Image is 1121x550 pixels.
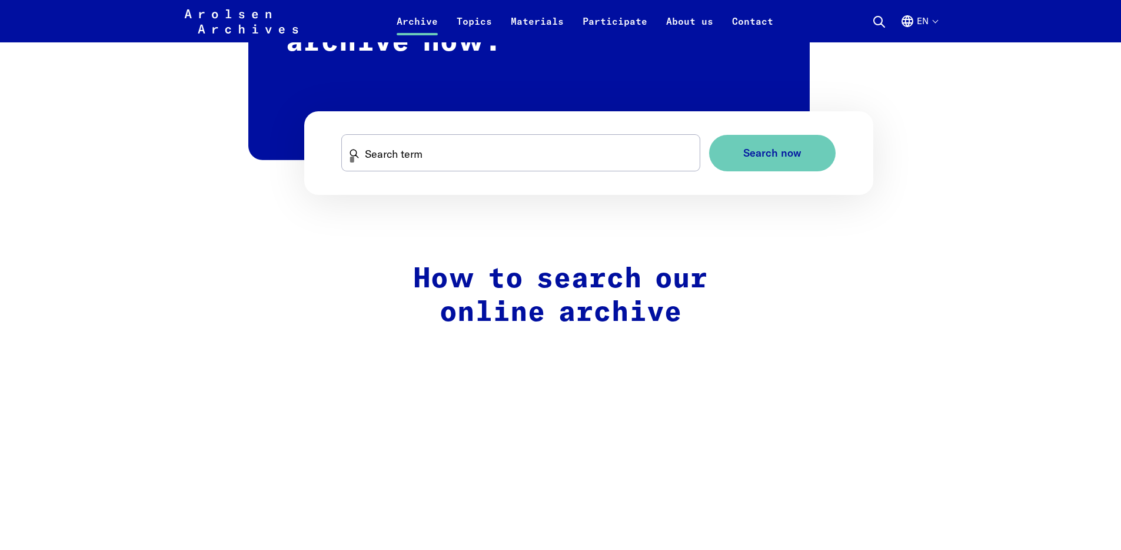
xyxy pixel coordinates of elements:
h2: How to search our online archive [312,263,810,330]
a: Contact [723,14,783,42]
a: Participate [573,14,657,42]
nav: Primary [387,7,783,35]
button: English, language selection [900,14,937,42]
span: Search now [743,147,801,160]
a: Archive [387,14,447,42]
a: About us [657,14,723,42]
a: Materials [501,14,573,42]
button: Search now [709,135,836,172]
a: Topics [447,14,501,42]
